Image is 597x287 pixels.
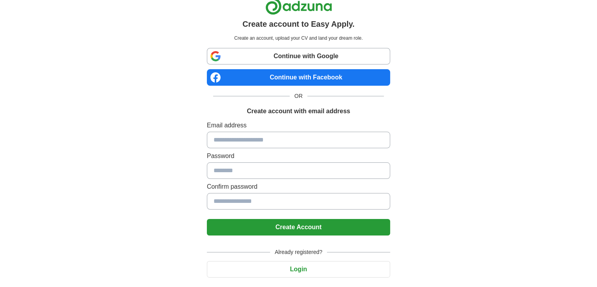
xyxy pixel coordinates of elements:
label: Email address [207,121,390,130]
button: Create Account [207,219,390,235]
label: Password [207,151,390,161]
label: Confirm password [207,182,390,191]
a: Continue with Facebook [207,69,390,86]
span: OR [290,92,307,100]
a: Continue with Google [207,48,390,64]
p: Create an account, upload your CV and land your dream role. [208,35,389,42]
button: Login [207,261,390,278]
a: Login [207,266,390,272]
h1: Create account with email address [247,107,350,116]
h1: Create account to Easy Apply. [243,18,355,30]
span: Already registered? [270,248,327,256]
